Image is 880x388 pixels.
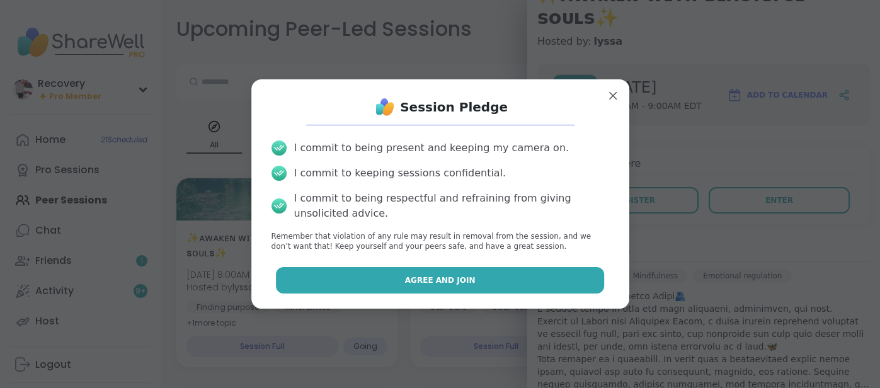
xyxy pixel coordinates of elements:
div: I commit to keeping sessions confidential. [294,166,506,181]
div: I commit to being present and keeping my camera on. [294,140,569,156]
img: ShareWell Logo [372,94,397,120]
div: I commit to being respectful and refraining from giving unsolicited advice. [294,191,609,221]
button: Agree and Join [276,267,604,294]
span: Agree and Join [405,275,476,286]
h1: Session Pledge [400,98,508,116]
p: Remember that violation of any rule may result in removal from the session, and we don’t want tha... [271,231,609,253]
